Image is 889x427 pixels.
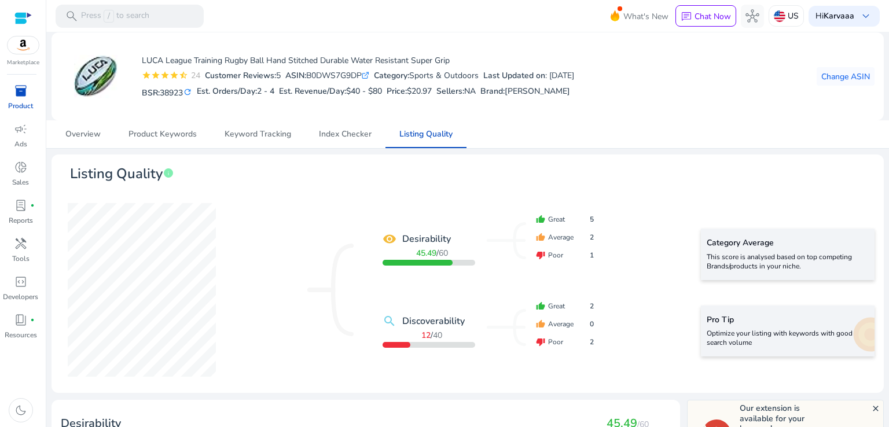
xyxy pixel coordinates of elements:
p: Press to search [81,10,149,23]
p: Hi [815,12,854,20]
span: 2 [590,337,594,347]
b: Last Updated on [483,70,545,81]
span: 2 - 4 [257,86,274,97]
button: Change ASIN [817,67,875,86]
h5: Est. Revenue/Day: [279,87,382,97]
div: Poor [536,250,594,260]
span: keyboard_arrow_down [859,9,873,23]
span: / [421,330,442,341]
mat-icon: remove_red_eye [383,232,396,246]
span: Keyword Tracking [225,130,291,138]
div: Average [536,319,594,329]
mat-icon: thumb_up [536,319,545,329]
mat-icon: star [142,71,151,80]
span: chat [681,11,692,23]
span: 38923 [160,87,183,98]
span: / [104,10,114,23]
span: Listing Quality [70,164,163,184]
span: Overview [65,130,101,138]
p: Reports [9,215,33,226]
h5: Pro Tip [707,315,869,325]
h5: BSR: [142,86,192,98]
span: code_blocks [14,275,28,289]
span: Listing Quality [399,130,453,138]
span: info [163,167,174,179]
mat-icon: star [160,71,170,80]
p: Resources [5,330,37,340]
span: campaign [14,122,28,136]
mat-icon: thumb_down [536,251,545,260]
button: hub [741,5,764,28]
span: Index Checker [319,130,372,138]
p: Marketplace [7,58,39,67]
p: Ads [14,139,27,149]
p: Chat Now [695,11,731,22]
div: Great [536,301,594,311]
mat-icon: star [170,71,179,80]
span: 5 [590,214,594,224]
span: NA [464,86,476,97]
mat-icon: thumb_up [536,215,545,224]
div: Average [536,232,594,242]
span: What's New [623,6,668,27]
span: handyman [14,237,28,251]
mat-icon: thumb_up [536,233,545,242]
img: amazon.svg [8,36,39,54]
span: 1 [590,250,594,260]
button: chatChat Now [675,5,736,27]
p: Product [8,101,33,111]
span: Product Keywords [128,130,197,138]
span: 40 [433,330,442,341]
span: donut_small [14,160,28,174]
p: US [788,6,799,26]
img: 41viakOnTuL._AC_US40_.jpg [74,55,117,98]
mat-icon: refresh [183,87,192,98]
span: Change ASIN [821,71,870,83]
span: search [65,9,79,23]
span: Brand [480,86,503,97]
p: Optimize your listing with keywords with good search volume [707,329,869,347]
div: Great [536,214,594,224]
h5: Price: [387,87,432,97]
div: : [DATE] [483,69,574,82]
div: Poor [536,337,594,347]
mat-icon: star [151,71,160,80]
p: Developers [3,292,38,302]
span: 2 [590,301,594,311]
p: Sales [12,177,29,187]
b: Desirability [402,232,451,246]
div: Sports & Outdoors [374,69,479,82]
b: Customer Reviews: [205,70,276,81]
div: B0DWS7G9DP [285,69,369,82]
span: 2 [590,232,594,242]
mat-icon: search [383,314,396,328]
h4: LUCA League Training Rugby Ball Hand Stitched Durable Water Resistant Super Grip [142,56,574,66]
span: / [416,248,448,259]
b: 45.49 [416,248,436,259]
span: 60 [439,248,448,259]
span: dark_mode [14,403,28,417]
h5: Est. Orders/Day: [197,87,274,97]
p: Tools [12,253,30,264]
div: 24 [188,69,200,82]
div: 5 [205,69,281,82]
mat-icon: thumb_down [536,337,545,347]
span: inventory_2 [14,84,28,98]
b: Discoverability [402,314,465,328]
mat-icon: thumb_up [536,301,545,311]
span: book_4 [14,313,28,327]
b: Karvaaa [824,10,854,21]
img: us.svg [774,10,785,22]
b: 12 [421,330,431,341]
b: Category: [374,70,409,81]
mat-icon: star_half [179,71,188,80]
span: [PERSON_NAME] [505,86,570,97]
b: ASIN: [285,70,306,81]
span: fiber_manual_record [30,203,35,208]
span: lab_profile [14,198,28,212]
span: $40 - $80 [346,86,382,97]
mat-icon: close [871,404,880,413]
span: fiber_manual_record [30,318,35,322]
span: hub [745,9,759,23]
span: 0 [590,319,594,329]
